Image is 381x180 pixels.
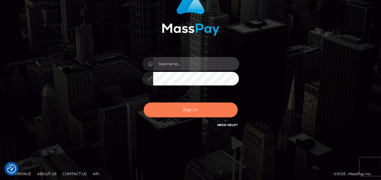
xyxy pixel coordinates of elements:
[7,164,16,173] button: Consent Preferences
[334,171,376,177] div: © 2025 , MassPay Inc.
[7,164,16,173] img: Revisit consent button
[153,57,239,71] input: Username...
[35,169,59,178] a: About Us
[144,102,238,117] button: Sign in
[217,123,238,127] a: Need Help?
[7,169,34,178] a: Homepage
[60,169,89,178] a: Contact Us
[90,169,102,178] a: API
